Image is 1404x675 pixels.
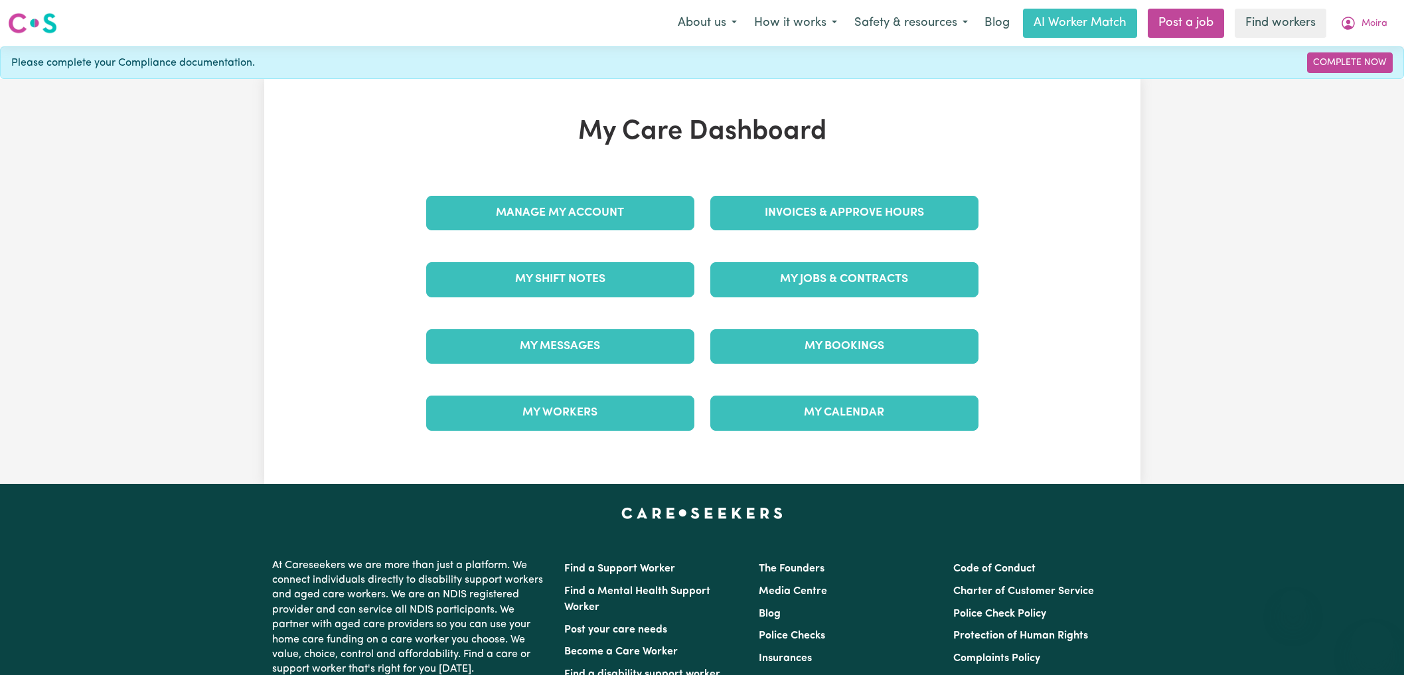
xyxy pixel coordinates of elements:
a: My Bookings [710,329,978,364]
a: Police Checks [759,631,825,641]
a: Complaints Policy [953,653,1040,664]
a: Post your care needs [564,625,667,635]
a: Careseekers logo [8,8,57,38]
a: Find workers [1235,9,1326,38]
a: Invoices & Approve Hours [710,196,978,230]
img: Careseekers logo [8,11,57,35]
a: My Workers [426,396,694,430]
iframe: Button to launch messaging window [1351,622,1393,664]
button: About us [669,9,745,37]
button: How it works [745,9,846,37]
a: Insurances [759,653,812,664]
a: Find a Mental Health Support Worker [564,586,710,613]
a: Blog [759,609,781,619]
a: Police Check Policy [953,609,1046,619]
a: Charter of Customer Service [953,586,1094,597]
a: Become a Care Worker [564,646,678,657]
a: My Messages [426,329,694,364]
a: Code of Conduct [953,563,1036,574]
a: Manage My Account [426,196,694,230]
a: Find a Support Worker [564,563,675,574]
a: Complete Now [1307,52,1393,73]
a: AI Worker Match [1023,9,1137,38]
iframe: Close message [1280,590,1306,617]
a: Blog [976,9,1018,38]
span: Moira [1362,17,1387,31]
a: My Jobs & Contracts [710,262,978,297]
h1: My Care Dashboard [418,116,986,148]
a: My Shift Notes [426,262,694,297]
button: Safety & resources [846,9,976,37]
span: Please complete your Compliance documentation. [11,55,255,71]
a: Media Centre [759,586,827,597]
a: Protection of Human Rights [953,631,1088,641]
a: The Founders [759,563,824,574]
a: Careseekers home page [621,508,783,518]
a: Post a job [1148,9,1224,38]
a: My Calendar [710,396,978,430]
button: My Account [1332,9,1396,37]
